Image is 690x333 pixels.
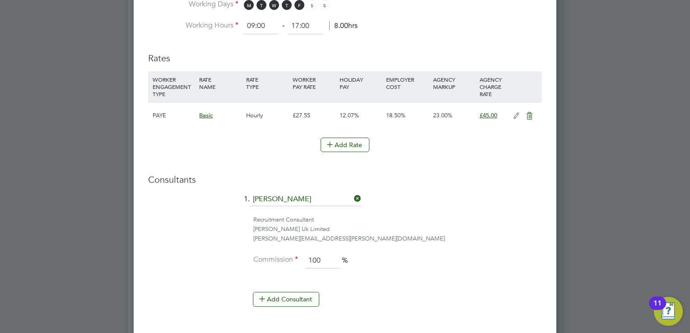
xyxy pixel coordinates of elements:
[290,102,337,129] div: £27.55
[150,71,197,102] div: WORKER ENGAGEMENT TYPE
[244,18,279,34] input: 08:00
[250,193,361,206] input: Search for...
[197,71,243,95] div: RATE NAME
[337,71,384,95] div: HOLIDAY PAY
[431,71,477,95] div: AGENCY MARKUP
[253,225,542,234] div: [PERSON_NAME] Uk Limited
[340,111,359,119] span: 12.07%
[653,303,662,315] div: 11
[477,71,508,102] div: AGENCY CHARGE RATE
[480,111,497,119] span: £45.00
[290,71,337,95] div: WORKER PAY RATE
[654,297,683,326] button: Open Resource Center, 11 new notifications
[342,256,348,265] span: %
[253,215,542,225] div: Recruitment Consultant
[280,21,286,30] span: ‐
[199,111,213,119] span: Basic
[244,71,290,95] div: RATE TYPE
[148,43,542,64] h3: Rates
[253,234,542,244] div: [PERSON_NAME][EMAIL_ADDRESS][PERSON_NAME][DOMAIN_NAME]
[150,102,197,129] div: PAYE
[433,111,452,119] span: 23.00%
[253,255,298,264] label: Commission
[148,21,238,30] label: Working Hours
[384,71,430,95] div: EMPLOYER COST
[386,111,406,119] span: 18.50%
[253,292,319,306] button: Add Consultant
[148,174,542,185] h3: Consultants
[329,21,358,30] span: 8.00hrs
[288,18,323,34] input: 17:00
[244,102,290,129] div: Hourly
[148,193,542,215] li: 1.
[321,138,369,152] button: Add Rate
